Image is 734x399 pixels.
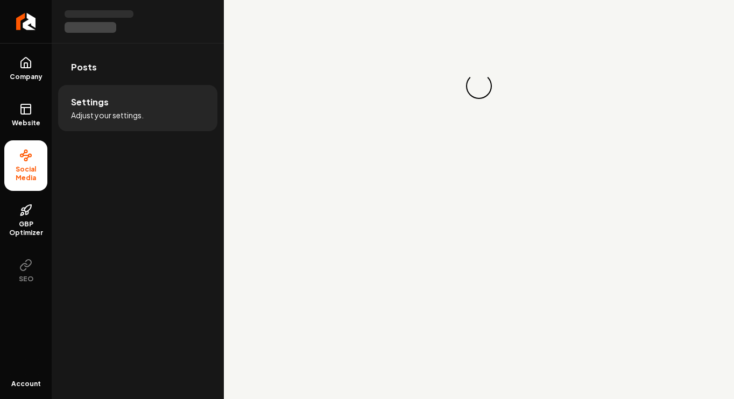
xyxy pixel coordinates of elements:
a: Website [4,94,47,136]
span: Website [8,119,45,127]
div: Loading [465,72,493,101]
img: Rebolt Logo [16,13,36,30]
span: SEO [15,275,38,283]
span: Company [5,73,47,81]
a: Posts [58,50,217,84]
span: Adjust your settings. [71,110,144,120]
span: GBP Optimizer [4,220,47,237]
a: Company [4,48,47,90]
a: GBP Optimizer [4,195,47,246]
button: SEO [4,250,47,292]
span: Account [11,380,41,388]
span: Posts [71,61,97,74]
span: Settings [71,96,109,109]
span: Social Media [4,165,47,182]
